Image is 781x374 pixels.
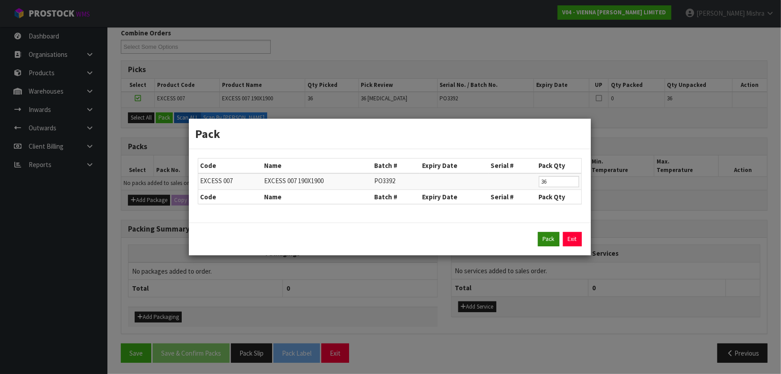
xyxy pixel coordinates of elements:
span: EXCESS 007 [201,176,233,185]
th: Code [198,189,262,204]
span: PO3392 [375,176,396,185]
span: EXCESS 007 190X1900 [264,176,324,185]
th: Pack Qty [537,189,581,204]
button: Pack [538,232,559,246]
th: Serial # [489,159,537,173]
th: Name [262,189,372,204]
th: Batch # [372,189,420,204]
th: Expiry Date [420,189,488,204]
th: Batch # [372,159,420,173]
th: Pack Qty [537,159,581,173]
th: Name [262,159,372,173]
th: Expiry Date [420,159,488,173]
a: Exit [563,232,582,246]
th: Serial # [489,189,537,204]
th: Code [198,159,262,173]
h3: Pack [196,125,584,142]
